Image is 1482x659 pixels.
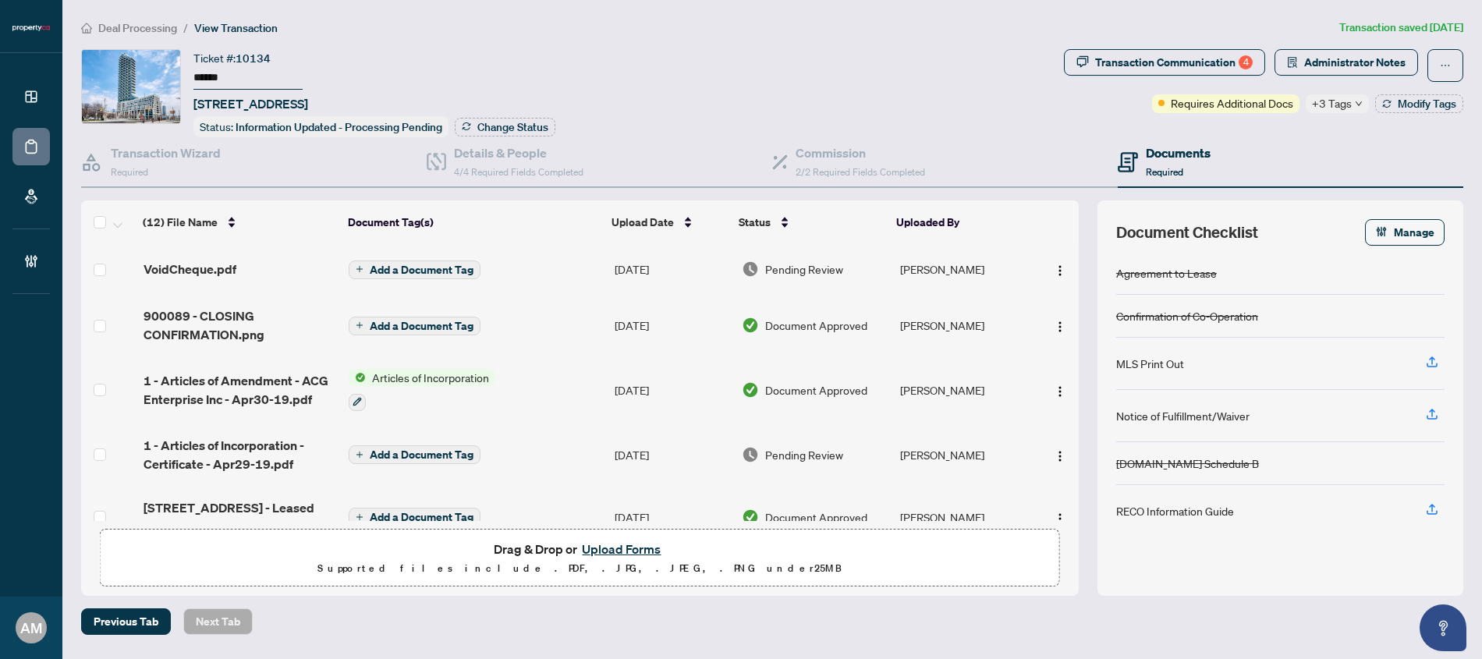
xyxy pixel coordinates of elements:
span: Manage [1394,220,1434,245]
span: Change Status [477,122,548,133]
span: 2/2 Required Fields Completed [796,166,925,178]
button: Transaction Communication4 [1064,49,1265,76]
span: 1 - Articles of Amendment - ACG Enterprise Inc - Apr30-19.pdf [144,371,336,409]
span: [STREET_ADDRESS] - Leased MLS listing.pdf [144,498,336,536]
span: ellipsis [1440,60,1451,71]
img: logo [12,23,50,33]
span: plus [356,321,363,329]
td: [DATE] [608,244,736,294]
span: Add a Document Tag [370,512,473,523]
td: [PERSON_NAME] [894,294,1033,356]
button: Add a Document Tag [349,445,480,465]
span: [STREET_ADDRESS] [193,94,308,113]
span: 10134 [236,51,271,66]
div: [DOMAIN_NAME] Schedule B [1116,455,1259,472]
h4: Details & People [454,143,583,162]
button: Upload Forms [577,539,665,559]
img: Logo [1054,450,1066,462]
span: Add a Document Tag [370,449,473,460]
img: Document Status [742,260,759,278]
img: Logo [1054,512,1066,525]
span: Document Approved [765,508,867,526]
img: Logo [1054,321,1066,333]
button: Add a Document Tag [349,507,480,527]
button: Manage [1365,219,1445,246]
button: Open asap [1420,604,1466,651]
span: Drag & Drop orUpload FormsSupported files include .PDF, .JPG, .JPEG, .PNG under25MB [101,530,1059,587]
span: Information Updated - Processing Pending [236,120,442,134]
th: Uploaded By [890,200,1030,244]
span: Status [739,214,771,231]
button: Logo [1048,377,1072,402]
button: Logo [1048,505,1072,530]
img: Logo [1054,264,1066,277]
div: Status: [193,116,448,137]
td: [DATE] [608,356,736,423]
button: Change Status [455,118,555,136]
th: Upload Date [605,200,732,244]
button: Add a Document Tag [349,259,480,279]
td: [PERSON_NAME] [894,244,1033,294]
div: MLS Print Out [1116,355,1184,372]
div: Ticket #: [193,49,271,67]
span: 900089 - CLOSING CONFIRMATION.png [144,306,336,344]
button: Add a Document Tag [349,260,480,279]
button: Add a Document Tag [349,508,480,526]
div: 4 [1239,55,1253,69]
span: Add a Document Tag [370,321,473,331]
span: Pending Review [765,260,843,278]
span: Document Approved [765,381,867,399]
td: [PERSON_NAME] [894,423,1033,486]
button: Previous Tab [81,608,171,635]
div: Notice of Fulfillment/Waiver [1116,407,1250,424]
button: Add a Document Tag [349,317,480,335]
div: Agreement to Lease [1116,264,1217,282]
span: AM [20,617,42,639]
h4: Documents [1146,143,1211,162]
span: Pending Review [765,446,843,463]
span: home [81,23,92,34]
span: Upload Date [612,214,674,231]
span: Deal Processing [98,21,177,35]
span: plus [356,513,363,521]
span: Drag & Drop or [494,539,665,559]
span: plus [356,451,363,459]
th: Document Tag(s) [342,200,606,244]
span: +3 Tags [1312,94,1352,112]
img: Logo [1054,385,1066,398]
span: Document Checklist [1116,221,1258,243]
img: Document Status [742,317,759,334]
span: Required [111,166,148,178]
td: [PERSON_NAME] [894,486,1033,548]
div: Confirmation of Co-Operation [1116,307,1258,324]
span: Document Approved [765,317,867,334]
h4: Commission [796,143,925,162]
span: Add a Document Tag [370,264,473,275]
span: (12) File Name [143,214,218,231]
img: Document Status [742,446,759,463]
button: Add a Document Tag [349,315,480,335]
td: [DATE] [608,423,736,486]
span: 4/4 Required Fields Completed [454,166,583,178]
button: Add a Document Tag [349,445,480,464]
span: plus [356,265,363,273]
button: Modify Tags [1375,94,1463,113]
p: Supported files include .PDF, .JPG, .JPEG, .PNG under 25 MB [110,559,1050,578]
span: Articles of Incorporation [366,369,495,386]
span: Modify Tags [1398,98,1456,109]
span: VoidCheque.pdf [144,260,236,278]
span: Required [1146,166,1183,178]
button: Administrator Notes [1275,49,1418,76]
td: [PERSON_NAME] [894,356,1033,423]
span: down [1355,100,1363,108]
img: IMG-C12269665_1.jpg [82,50,180,123]
span: 1 - Articles of Incorporation - Certificate - Apr29-19.pdf [144,436,336,473]
img: Status Icon [349,369,366,386]
button: Logo [1048,442,1072,467]
th: Status [732,200,891,244]
td: [DATE] [608,486,736,548]
img: Document Status [742,381,759,399]
span: View Transaction [194,21,278,35]
img: Document Status [742,508,759,526]
button: Logo [1048,257,1072,282]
